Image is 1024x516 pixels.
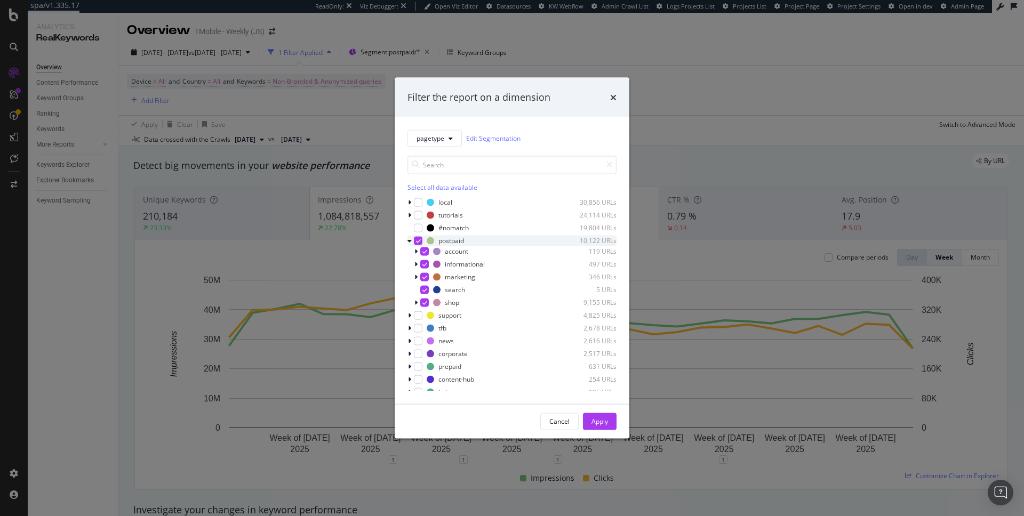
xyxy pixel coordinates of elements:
[407,155,617,174] input: Search
[407,91,550,104] div: Filter the report on a dimension
[564,349,617,358] div: 2,517 URLs
[564,211,617,220] div: 24,114 URLs
[445,260,485,269] div: informational
[564,260,617,269] div: 497 URLs
[564,198,617,207] div: 30,856 URLs
[988,480,1013,505] div: Open Intercom Messenger
[591,417,608,426] div: Apply
[564,362,617,371] div: 631 URLs
[438,311,461,320] div: support
[564,388,617,397] div: 195 URLs
[564,272,617,281] div: 346 URLs
[438,388,447,397] div: hsi
[407,182,617,191] div: Select all data available
[438,324,446,333] div: tfb
[564,311,617,320] div: 4,825 URLs
[438,211,463,220] div: tutorials
[438,362,461,371] div: prepaid
[445,272,475,281] div: marketing
[466,133,521,144] a: Edit Segmentation
[438,236,464,245] div: postpaid
[407,130,462,147] button: pagetype
[564,285,617,294] div: 5 URLs
[564,236,617,245] div: 10,122 URLs
[438,336,454,345] div: news
[395,78,629,439] div: modal
[438,349,468,358] div: corporate
[417,134,444,143] span: pagetype
[564,223,617,232] div: 19,804 URLs
[564,298,617,307] div: 9,155 URLs
[564,247,617,256] div: 119 URLs
[445,247,468,256] div: account
[549,417,570,426] div: Cancel
[438,198,452,207] div: local
[438,375,474,384] div: content-hub
[583,413,617,430] button: Apply
[445,285,465,294] div: search
[445,298,459,307] div: shop
[564,324,617,333] div: 2,678 URLs
[610,91,617,104] div: times
[438,223,469,232] div: #nomatch
[564,336,617,345] div: 2,616 URLs
[564,375,617,384] div: 254 URLs
[540,413,579,430] button: Cancel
